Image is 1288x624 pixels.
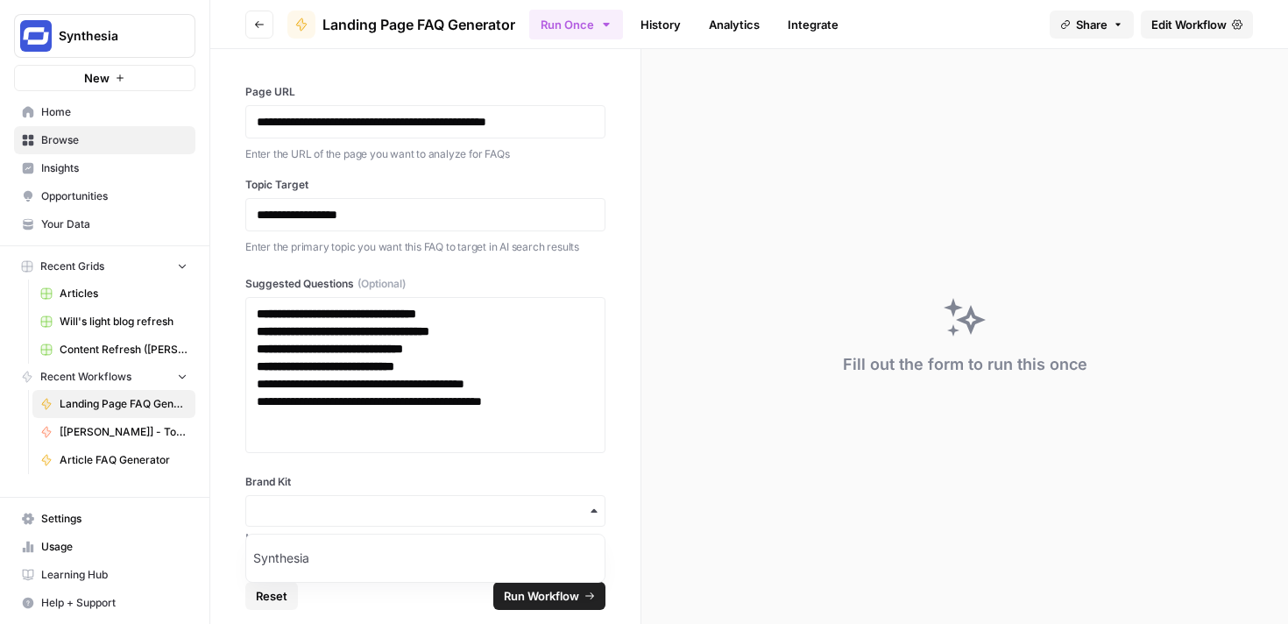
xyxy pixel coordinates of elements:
a: Article FAQ Generator [32,446,195,474]
span: Recent Workflows [40,369,131,385]
a: Insights [14,154,195,182]
a: Content Refresh ([PERSON_NAME]) [32,336,195,364]
span: Will's light blog refresh [60,314,188,330]
a: Integrate [777,11,849,39]
a: Analytics [698,11,770,39]
button: Run Workflow [493,582,605,610]
span: Recent Grids [40,259,104,274]
p: Enter the primary topic you want this FAQ to target in AI search results [245,238,605,256]
span: Landing Page FAQ Generator [322,14,515,35]
span: Share [1076,16,1108,33]
a: History [630,11,691,39]
button: Help + Support [14,589,195,617]
a: Home [14,98,195,126]
a: Learning Hub [14,561,195,589]
button: New [14,65,195,91]
span: Edit Workflow [1151,16,1227,33]
a: Your Data [14,210,195,238]
a: Will's light blog refresh [32,308,195,336]
a: Landing Page FAQ Generator [287,11,515,39]
span: Learning Hub [41,567,188,583]
button: Recent Workflows [14,364,195,390]
span: Insights [41,160,188,176]
span: Opportunities [41,188,188,204]
span: New [84,69,110,87]
a: Landing Page FAQ Generator [32,390,195,418]
span: Run Workflow [504,587,579,605]
a: Browse [14,126,195,154]
a: Articles [32,280,195,308]
label: Suggested Questions [245,276,605,292]
label: Topic Target [245,177,605,193]
span: Help + Support [41,595,188,611]
span: Usage [41,539,188,555]
span: Settings [41,511,188,527]
span: Browse [41,132,188,148]
span: Your Data [41,216,188,232]
div: Fill out the form to run this once [843,352,1087,377]
button: Run Once [529,10,623,39]
label: Page URL [245,84,605,100]
a: Usage [14,533,195,561]
img: Synthesia Logo [20,20,52,52]
span: Articles [60,286,188,301]
button: Share [1050,11,1134,39]
button: Reset [245,582,298,610]
div: Synthesia [246,542,605,575]
label: Brand Kit [245,474,605,490]
a: Edit Workflow [1141,11,1253,39]
span: Landing Page FAQ Generator [60,396,188,412]
p: Enter the URL of the page you want to analyze for FAQs [245,145,605,163]
span: (Optional) [357,276,406,292]
a: Opportunities [14,182,195,210]
a: Settings [14,505,195,533]
a: [[PERSON_NAME]] - Tools & Features Pages Refreshe - [MAIN WORKFLOW] [32,418,195,446]
span: Content Refresh ([PERSON_NAME]) [60,342,188,358]
span: [[PERSON_NAME]] - Tools & Features Pages Refreshe - [MAIN WORKFLOW] [60,424,188,440]
span: Reset [256,587,287,605]
span: Synthesia [59,27,165,45]
a: Manage Brand Kits [245,530,605,546]
button: Recent Grids [14,253,195,280]
span: Article FAQ Generator [60,452,188,468]
button: Workspace: Synthesia [14,14,195,58]
span: Home [41,104,188,120]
